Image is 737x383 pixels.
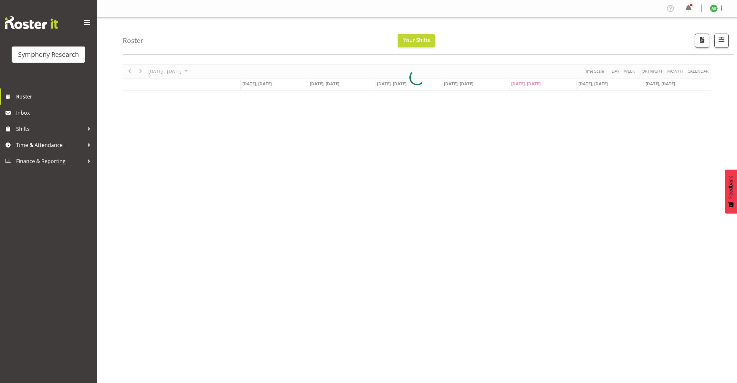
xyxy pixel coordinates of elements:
[403,36,430,44] span: Your Shifts
[16,124,84,134] span: Shifts
[714,34,729,48] button: Filter Shifts
[16,108,94,118] span: Inbox
[18,50,79,59] div: Symphony Research
[16,92,94,101] span: Roster
[16,156,84,166] span: Finance & Reporting
[728,176,734,199] span: Feedback
[16,140,84,150] span: Time & Attendance
[123,37,143,44] h4: Roster
[398,34,435,47] button: Your Shifts
[725,170,737,213] button: Feedback - Show survey
[710,5,718,12] img: ange-steiger11422.jpg
[5,16,58,29] img: Rosterit website logo
[695,34,709,48] button: Download a PDF of the roster according to the set date range.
